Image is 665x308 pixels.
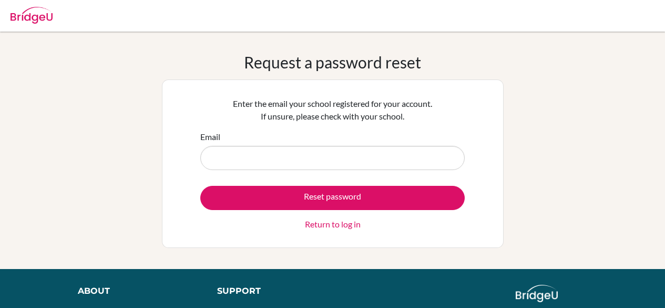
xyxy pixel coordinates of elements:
button: Reset password [200,186,465,210]
h1: Request a password reset [244,53,421,72]
div: Support [217,285,322,297]
div: About [78,285,193,297]
p: Enter the email your school registered for your account. If unsure, please check with your school. [200,97,465,123]
img: Bridge-U [11,7,53,24]
img: logo_white@2x-f4f0deed5e89b7ecb1c2cc34c3e3d731f90f0f143d5ea2071677605dd97b5244.png [516,285,558,302]
label: Email [200,131,220,143]
a: Return to log in [305,218,361,231]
